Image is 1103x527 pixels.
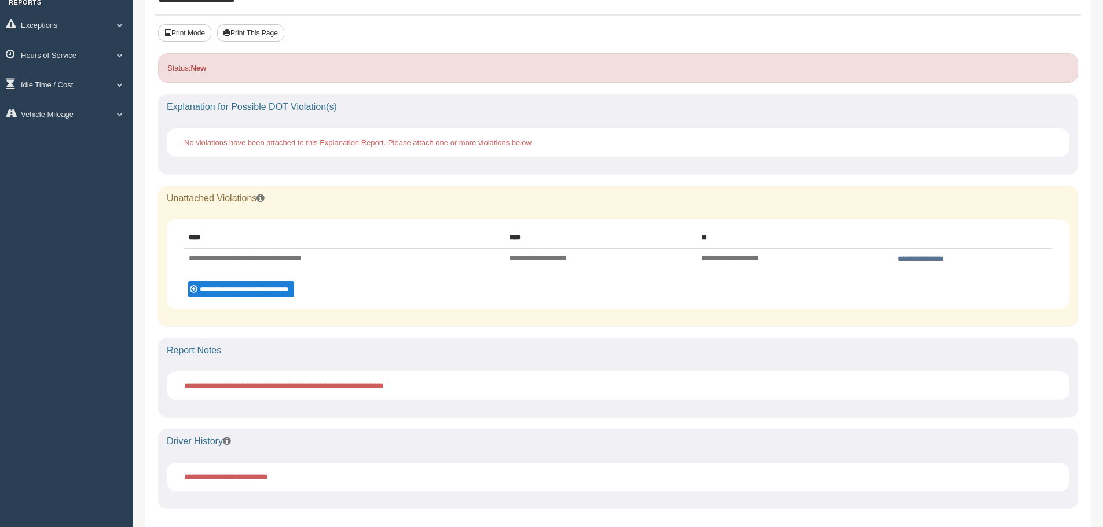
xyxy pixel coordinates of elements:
[184,138,533,147] span: No violations have been attached to this Explanation Report. Please attach one or more violations...
[158,94,1078,120] div: Explanation for Possible DOT Violation(s)
[158,338,1078,363] div: Report Notes
[190,64,206,72] strong: New
[158,24,211,42] button: Print Mode
[158,53,1078,83] div: Status:
[158,186,1078,211] div: Unattached Violations
[158,429,1078,454] div: Driver History
[217,24,284,42] button: Print This Page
